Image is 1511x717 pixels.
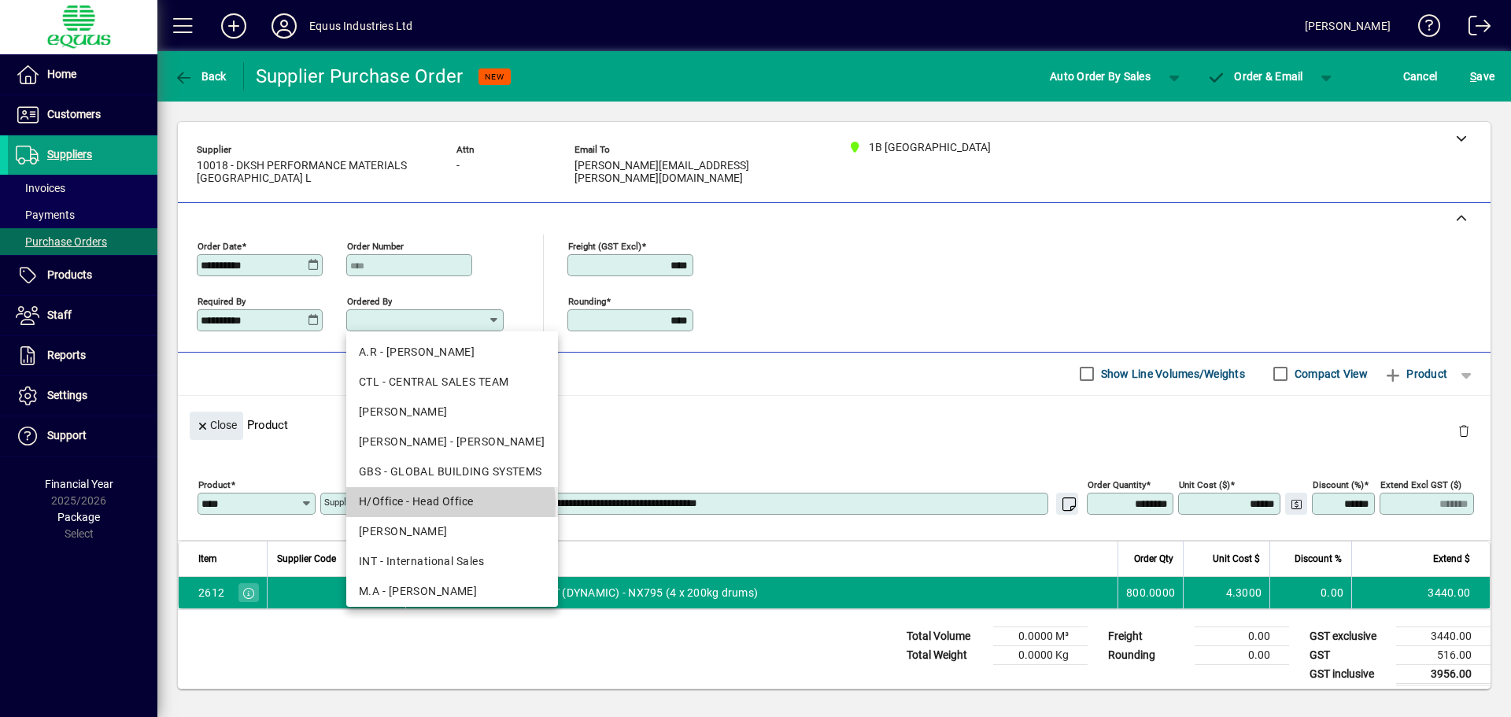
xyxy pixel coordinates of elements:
[1179,479,1230,490] mat-label: Unit Cost ($)
[8,416,157,456] a: Support
[1313,479,1364,490] mat-label: Discount (%)
[47,429,87,442] span: Support
[1199,62,1311,91] button: Order & Email
[16,182,65,194] span: Invoices
[1351,577,1490,608] td: 3440.00
[1403,64,1438,89] span: Cancel
[359,374,545,390] div: CTL - CENTRAL SALES TEAM
[157,62,244,91] app-page-header-button: Back
[456,160,460,172] span: -
[8,256,157,295] a: Products
[1384,361,1447,386] span: Product
[196,412,237,438] span: Close
[170,62,231,91] button: Back
[190,412,243,440] button: Close
[347,296,392,307] mat-label: Ordered by
[57,511,100,523] span: Package
[359,434,545,450] div: [PERSON_NAME] - [PERSON_NAME]
[174,70,227,83] span: Back
[47,108,101,120] span: Customers
[1396,645,1491,664] td: 516.00
[346,427,558,457] mat-option: G.W - GENE WALLIS
[309,13,413,39] div: Equus Industries Ltd
[346,517,558,547] mat-option: H.O - HERMAN OTINERU
[209,12,259,40] button: Add
[1100,645,1195,664] td: Rounding
[1100,626,1195,645] td: Freight
[359,344,545,360] div: A.R - [PERSON_NAME]
[47,309,72,321] span: Staff
[1302,645,1396,664] td: GST
[1457,3,1491,54] a: Logout
[1302,664,1396,684] td: GST inclusive
[1195,645,1289,664] td: 0.00
[1399,62,1442,91] button: Cancel
[198,585,224,601] div: 2612
[1295,550,1342,567] span: Discount %
[346,368,558,397] mat-option: CTL - CENTRAL SALES TEAM
[178,396,1491,453] div: Product
[186,418,247,432] app-page-header-button: Close
[899,645,993,664] td: Total Weight
[359,553,545,570] div: INT - International Sales
[346,547,558,577] mat-option: INT - International Sales
[347,241,404,252] mat-label: Order number
[1380,479,1461,490] mat-label: Extend excl GST ($)
[47,268,92,281] span: Products
[8,228,157,255] a: Purchase Orders
[256,64,464,89] div: Supplier Purchase Order
[1396,664,1491,684] td: 3956.00
[47,389,87,401] span: Settings
[198,550,217,567] span: Item
[198,296,246,307] mat-label: Required by
[993,626,1088,645] td: 0.0000 M³
[1134,550,1173,567] span: Order Qty
[1445,423,1483,437] app-page-header-button: Delete
[198,479,231,490] mat-label: Product
[8,201,157,228] a: Payments
[324,497,381,508] mat-label: Supplier Code
[359,493,545,510] div: H/Office - Head Office
[993,645,1088,664] td: 0.0000 Kg
[1396,626,1491,645] td: 3440.00
[16,235,107,248] span: Purchase Orders
[1118,577,1183,608] td: 800.0000
[359,523,545,540] div: [PERSON_NAME]
[47,148,92,161] span: Suppliers
[1195,626,1289,645] td: 0.00
[277,550,336,567] span: Supplier Code
[198,241,242,252] mat-label: Order date
[8,336,157,375] a: Reports
[8,55,157,94] a: Home
[45,478,113,490] span: Financial Year
[47,68,76,80] span: Home
[1302,626,1396,645] td: GST exclusive
[899,626,993,645] td: Total Volume
[8,95,157,135] a: Customers
[1466,62,1498,91] button: Save
[1291,366,1368,382] label: Compact View
[359,404,545,420] div: [PERSON_NAME]
[1183,577,1269,608] td: 4.3000
[346,457,558,487] mat-option: GBS - GLOBAL BUILDING SYSTEMS
[359,464,545,480] div: GBS - GLOBAL BUILDING SYSTEMS
[8,376,157,416] a: Settings
[8,175,157,201] a: Invoices
[1445,412,1483,449] button: Delete
[197,160,433,185] span: 10018 - DKSH PERFORMANCE MATERIALS [GEOGRAPHIC_DATA] L
[568,296,606,307] mat-label: Rounding
[1269,577,1351,608] td: 0.00
[1207,70,1303,83] span: Order & Email
[1406,3,1441,54] a: Knowledge Base
[346,577,558,607] mat-option: M.A - MIA ADAMS
[485,72,504,82] span: NEW
[1213,550,1260,567] span: Unit Cost $
[1470,64,1494,89] span: ave
[47,349,86,361] span: Reports
[1050,64,1151,89] span: Auto Order By Sales
[346,487,558,517] mat-option: H/Office - Head Office
[8,296,157,335] a: Staff
[568,241,641,252] mat-label: Freight (GST excl)
[346,397,558,427] mat-option: D.M - DONNA MORTIMER
[1088,479,1146,490] mat-label: Order Quantity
